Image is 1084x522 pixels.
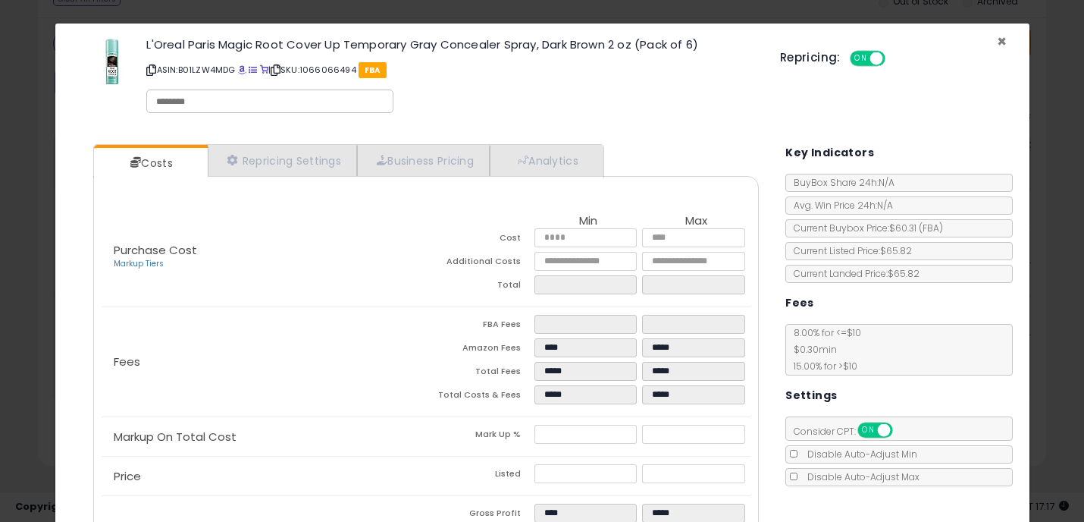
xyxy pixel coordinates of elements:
a: All offer listings [249,64,257,76]
span: BuyBox Share 24h: N/A [786,176,894,189]
span: Consider CPT: [786,425,913,438]
h5: Repricing: [780,52,841,64]
td: Total Costs & Fees [426,385,534,409]
span: Disable Auto-Adjust Min [800,448,917,461]
a: Business Pricing [357,145,490,176]
a: Analytics [490,145,602,176]
span: OFF [891,424,915,437]
a: BuyBox page [238,64,246,76]
a: Costs [94,148,206,178]
a: Your listing only [260,64,268,76]
img: 41S7nAO9OhL._SL60_.jpg [89,39,135,84]
p: Price [102,470,426,483]
span: ON [859,424,878,437]
span: $60.31 [889,222,943,234]
p: Markup On Total Cost [102,431,426,443]
td: Additional Costs [426,252,534,275]
a: Markup Tiers [114,258,164,269]
span: FBA [359,62,387,78]
h5: Fees [785,294,814,313]
h5: Key Indicators [785,143,874,162]
td: Listed [426,464,534,488]
td: Mark Up % [426,425,534,448]
span: 8.00 % for <= $10 [786,326,861,373]
span: Current Listed Price: $65.82 [786,244,912,257]
span: × [997,30,1007,52]
td: FBA Fees [426,315,534,338]
p: Fees [102,356,426,368]
span: 15.00 % for > $10 [786,360,857,373]
th: Min [534,215,643,228]
h3: L'Oreal Paris Magic Root Cover Up Temporary Gray Concealer Spray, Dark Brown 2 oz (Pack of 6) [146,39,757,50]
td: Total [426,275,534,299]
span: Disable Auto-Adjust Max [800,470,920,483]
p: Purchase Cost [102,244,426,270]
span: Avg. Win Price 24h: N/A [786,199,893,212]
h5: Settings [785,386,837,405]
span: ON [851,52,870,65]
th: Max [642,215,750,228]
td: Cost [426,228,534,252]
span: OFF [882,52,907,65]
span: ( FBA ) [919,222,943,234]
span: $0.30 min [786,343,837,356]
a: Repricing Settings [208,145,358,176]
td: Amazon Fees [426,338,534,362]
p: ASIN: B01LZW4MDG | SKU: 1066066494 [146,58,757,82]
span: Current Landed Price: $65.82 [786,267,920,280]
td: Total Fees [426,362,534,385]
span: Current Buybox Price: [786,222,943,234]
